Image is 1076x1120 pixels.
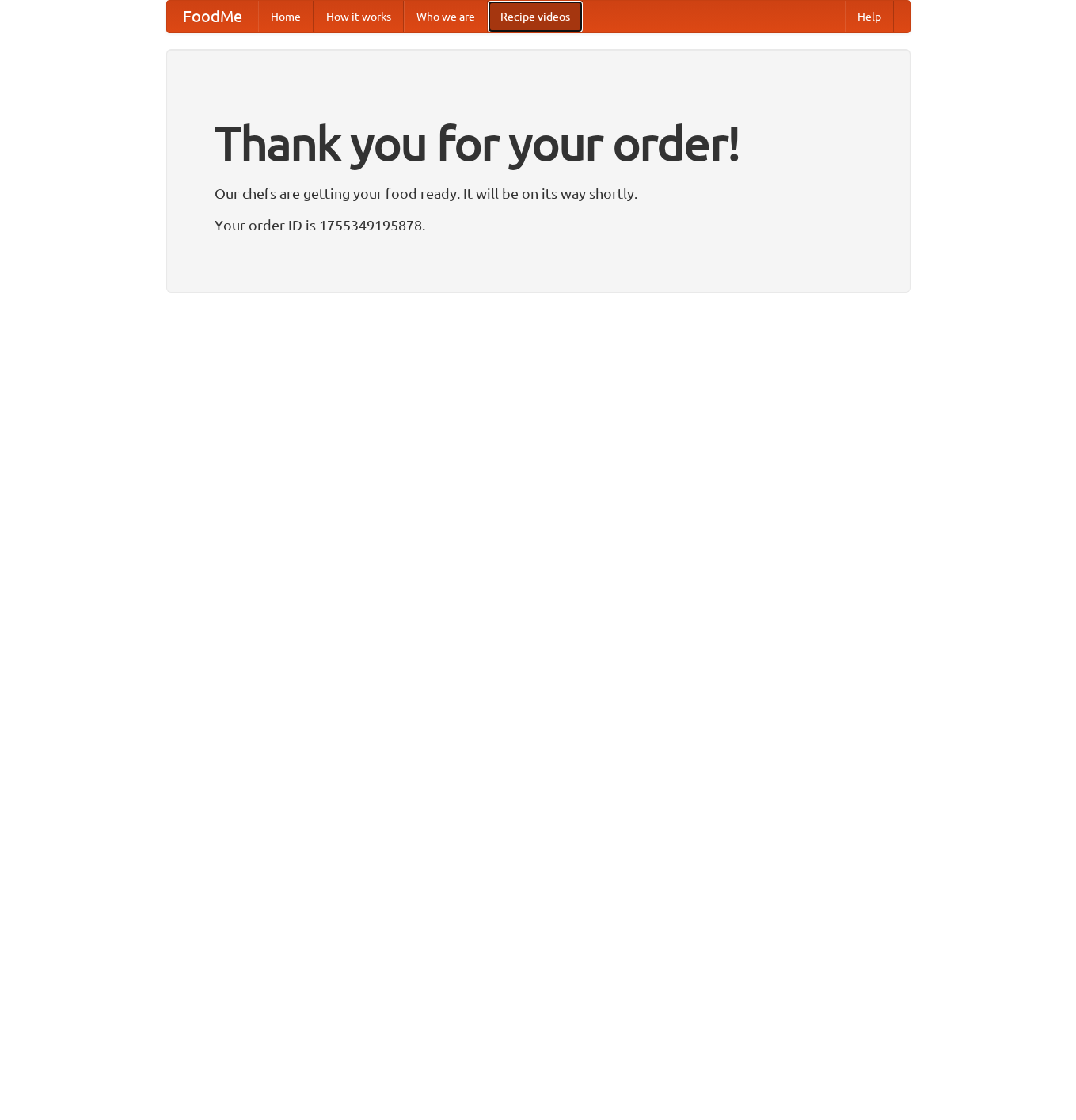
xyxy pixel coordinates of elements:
[488,1,583,32] a: Recipe videos
[258,1,314,32] a: Home
[215,105,862,181] h1: Thank you for your order!
[404,1,488,32] a: Who we are
[314,1,404,32] a: How it works
[167,1,258,32] a: FoodMe
[845,1,894,32] a: Help
[215,181,862,205] p: Our chefs are getting your food ready. It will be on its way shortly.
[215,213,862,237] p: Your order ID is 1755349195878.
